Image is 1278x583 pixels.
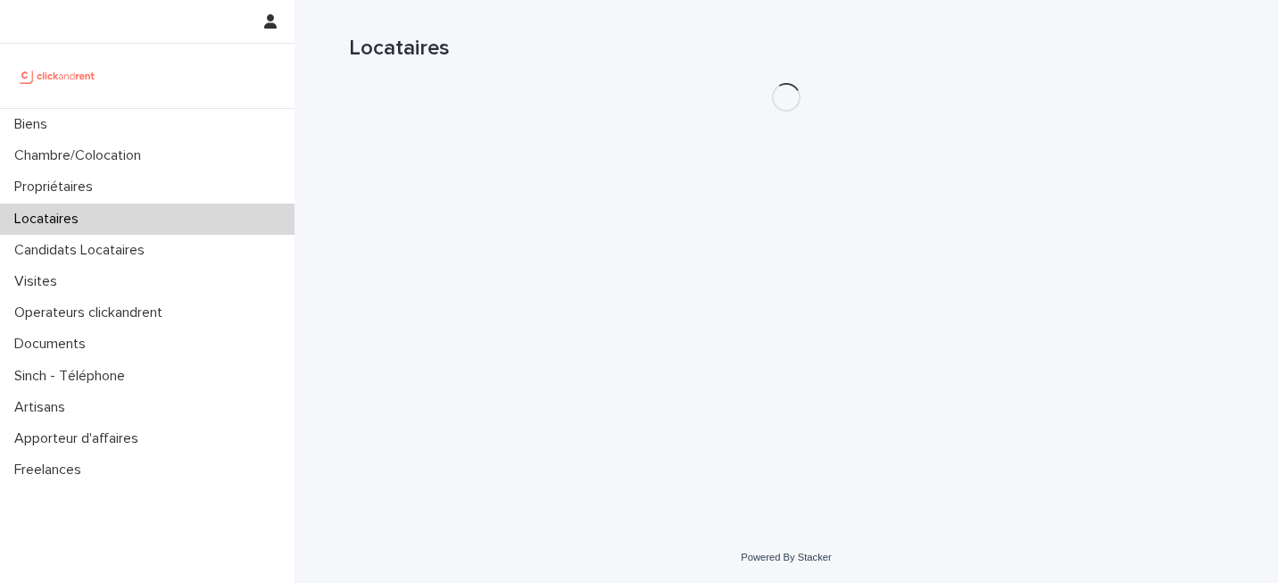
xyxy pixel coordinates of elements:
[7,211,93,228] p: Locataires
[7,462,95,479] p: Freelances
[7,430,153,447] p: Apporteur d'affaires
[7,116,62,133] p: Biens
[7,304,177,321] p: Operateurs clickandrent
[7,336,100,353] p: Documents
[7,179,107,196] p: Propriétaires
[14,58,101,94] img: UCB0brd3T0yccxBKYDjQ
[7,147,155,164] p: Chambre/Colocation
[7,242,159,259] p: Candidats Locataires
[7,368,139,385] p: Sinch - Téléphone
[741,552,831,562] a: Powered By Stacker
[7,273,71,290] p: Visites
[349,36,1224,62] h1: Locataires
[7,399,79,416] p: Artisans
